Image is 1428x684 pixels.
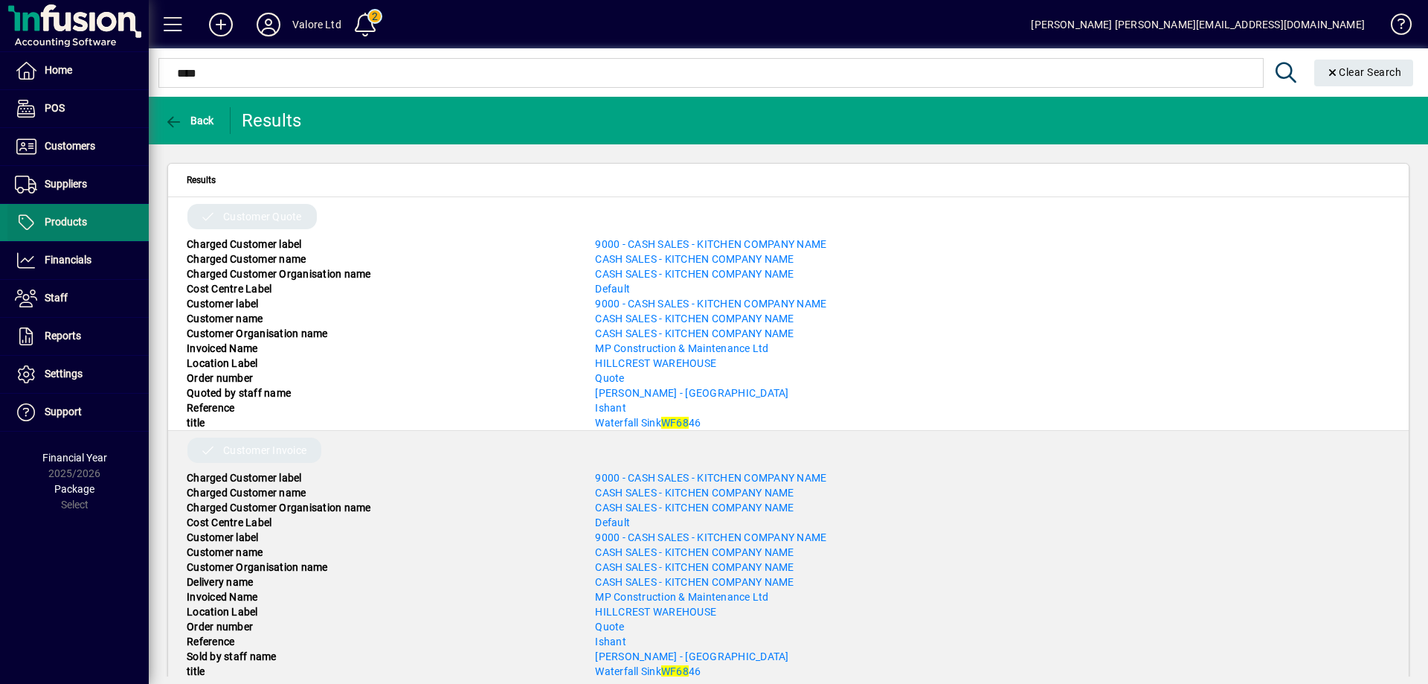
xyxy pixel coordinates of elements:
[595,472,826,484] a: 9000 - CASH SALES - KITCHEN COMPANY NAME
[595,253,794,265] a: CASH SALES - KITCHEN COMPANY NAME
[595,665,701,677] a: Waterfall SinkWF6846
[292,13,341,36] div: Valore Ltd
[176,252,584,266] div: Charged Customer name
[595,606,716,618] a: HILLCREST WAREHOUSE
[161,107,218,134] button: Back
[176,530,584,545] div: Customer label
[595,546,794,558] a: CASH SALES - KITCHEN COMPANY NAME
[176,649,584,664] div: Sold by staff name
[595,402,626,414] span: Ishant
[45,292,68,304] span: Staff
[7,280,149,317] a: Staff
[176,356,584,371] div: Location Label
[7,394,149,431] a: Support
[595,313,794,325] a: CASH SALES - KITCHEN COMPANY NAME
[45,368,83,380] span: Settings
[1031,13,1365,36] div: [PERSON_NAME] [PERSON_NAME][EMAIL_ADDRESS][DOMAIN_NAME]
[176,545,584,560] div: Customer name
[176,515,584,530] div: Cost Centre Label
[176,400,584,415] div: Reference
[595,238,826,250] a: 9000 - CASH SALES - KITCHEN COMPANY NAME
[242,109,305,132] div: Results
[595,531,826,543] a: 9000 - CASH SALES - KITCHEN COMPANY NAME
[595,636,626,648] span: Ishant
[595,487,794,499] a: CASH SALES - KITCHEN COMPANY NAME
[176,326,584,341] div: Customer Organisation name
[149,107,231,134] app-page-header-button: Back
[595,417,701,429] span: Waterfall Sink 46
[1326,66,1402,78] span: Clear Search
[595,561,794,573] a: CASH SALES - KITCHEN COMPANY NAME
[595,576,794,588] a: CASH SALES - KITCHEN COMPANY NAME
[7,166,149,203] a: Suppliers
[176,281,584,296] div: Cost Centre Label
[176,415,584,430] div: title
[45,64,72,76] span: Home
[595,517,630,528] a: Default
[7,128,149,165] a: Customers
[595,621,624,633] a: Quote
[54,483,94,495] span: Package
[595,502,794,514] a: CASH SALES - KITCHEN COMPANY NAME
[176,575,584,589] div: Delivery name
[595,327,794,339] a: CASH SALES - KITCHEN COMPANY NAME
[176,634,584,649] div: Reference
[176,604,584,619] div: Location Label
[176,296,584,311] div: Customer label
[595,298,826,310] a: 9000 - CASH SALES - KITCHEN COMPANY NAME
[176,341,584,356] div: Invoiced Name
[245,11,292,38] button: Profile
[223,443,306,458] span: Customer Invoice
[45,406,82,418] span: Support
[595,387,788,399] a: [PERSON_NAME] - [GEOGRAPHIC_DATA]
[187,172,216,188] span: Results
[595,665,701,677] span: Waterfall Sink 46
[7,242,149,279] a: Financials
[45,178,87,190] span: Suppliers
[595,342,768,354] a: MP Construction & Maintenance Ltd
[45,102,65,114] span: POS
[45,140,95,152] span: Customers
[7,52,149,89] a: Home
[164,115,214,127] span: Back
[176,560,584,575] div: Customer Organisation name
[197,11,245,38] button: Add
[176,470,584,485] div: Charged Customer label
[176,589,584,604] div: Invoiced Name
[176,664,584,679] div: title
[7,356,149,393] a: Settings
[595,283,630,295] a: Default
[595,591,768,603] a: MP Construction & Maintenance Ltd
[7,318,149,355] a: Reports
[1380,3,1409,51] a: Knowledge Base
[1314,60,1414,86] button: Clear
[661,665,689,677] em: WF68
[595,372,624,384] a: Quote
[176,237,584,252] div: Charged Customer label
[176,371,584,386] div: Order number
[45,330,81,342] span: Reports
[176,386,584,400] div: Quoted by staff name
[595,417,701,429] a: Waterfall SinkWF6846
[595,357,716,369] a: HILLCREST WAREHOUSE
[7,90,149,127] a: POS
[176,266,584,281] div: Charged Customer Organisation name
[176,619,584,634] div: Order number
[176,485,584,500] div: Charged Customer name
